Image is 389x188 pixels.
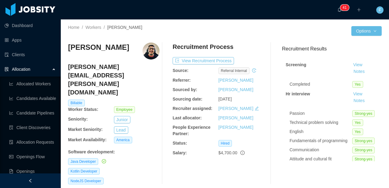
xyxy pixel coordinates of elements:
[5,34,56,46] a: icon: appstoreApps
[337,8,342,12] i: icon: bell
[173,141,187,145] b: Status:
[68,178,104,184] span: NodeJS Developer
[219,78,253,83] a: [PERSON_NAME]
[290,128,352,135] div: English
[352,147,375,153] span: Strong-yes
[12,67,30,72] span: Allocation
[173,125,211,136] b: People Experience Partner:
[357,8,361,12] i: icon: plus
[290,147,352,153] div: Communication
[219,125,253,130] a: [PERSON_NAME]
[290,138,352,144] div: Fundamentals of programming
[9,121,56,134] a: icon: file-searchClient Discoveries
[114,116,130,123] button: Junior
[219,87,253,92] a: [PERSON_NAME]
[173,78,191,83] b: Referrer:
[352,156,375,162] span: Strong-yes
[114,126,128,134] button: Lead
[68,158,98,165] span: Java Developer
[107,25,142,30] span: [PERSON_NAME]
[9,165,56,177] a: icon: file-textOpenings
[352,138,375,144] span: Strong-yes
[219,97,232,101] span: [DATE]
[219,140,232,147] span: Hired
[290,110,352,117] div: Passion
[343,5,345,11] p: 4
[352,110,375,117] span: Strong-yes
[9,151,56,163] a: icon: idcardOpenings Flow
[173,87,197,92] b: Sourced by:
[219,106,253,111] a: [PERSON_NAME]
[351,62,364,67] a: View
[102,159,106,163] i: icon: check-circle
[173,57,234,64] button: icon: exportView Recruitment Process
[85,25,101,30] a: Workers
[9,107,56,119] a: icon: line-chartCandidate Pipelines
[9,78,56,90] a: icon: line-chartAllocated Workers
[219,115,253,120] a: [PERSON_NAME]
[286,91,310,96] strong: Hr interview
[173,43,233,51] h4: Recruitment Process
[173,97,202,101] b: Sourcing date:
[351,91,364,96] a: View
[68,149,115,154] b: Software development :
[255,106,259,111] i: icon: edit
[104,25,105,30] span: /
[173,115,202,120] b: Last allocator:
[340,5,349,11] sup: 41
[379,6,381,14] span: F
[68,100,85,106] span: Billable
[173,106,212,111] b: Recruiter assigned:
[114,106,135,113] span: Employee
[173,58,234,63] a: icon: exportView Recruitment Process
[252,68,256,73] i: icon: history
[68,137,107,142] b: Market Availability:
[240,151,245,155] span: info-circle
[282,45,382,53] h3: Recruitment Results
[68,63,160,97] h4: [PERSON_NAME][EMAIL_ADDRESS][PERSON_NAME][DOMAIN_NAME]
[290,119,352,126] div: Technical problem solving
[351,97,367,104] button: Notes
[5,19,56,32] a: icon: pie-chartDashboard
[352,119,363,126] span: Yes
[219,150,237,155] span: $4,700.00
[219,67,250,74] span: Referral internal
[68,168,100,175] span: Kotlin Developer
[5,67,9,71] i: icon: solution
[68,127,103,132] b: Market Seniority:
[352,128,363,135] span: Yes
[9,92,56,104] a: icon: line-chartCandidates Available
[68,25,79,30] a: Home
[173,150,187,155] b: Salary:
[290,81,352,87] div: Completed
[290,156,352,162] div: Attitude and cultural fit
[114,137,132,143] span: America
[82,25,83,30] span: /
[345,5,347,11] p: 1
[286,62,306,67] strong: Screening
[352,81,363,88] span: Yes
[5,49,56,61] a: icon: auditClients
[101,159,106,164] a: icon: check-circle
[351,26,382,36] button: Optionsicon: down
[68,43,129,52] h3: [PERSON_NAME]
[68,117,88,121] b: Seniority:
[143,43,160,60] img: 33d77720-7f42-11ea-9f3a-c9e05dbcf355_664f8008c6673-400w.png
[68,107,98,112] b: Worker Status:
[351,68,367,75] button: Notes
[173,68,188,73] b: Source:
[9,136,56,148] a: icon: file-doneAllocation Requests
